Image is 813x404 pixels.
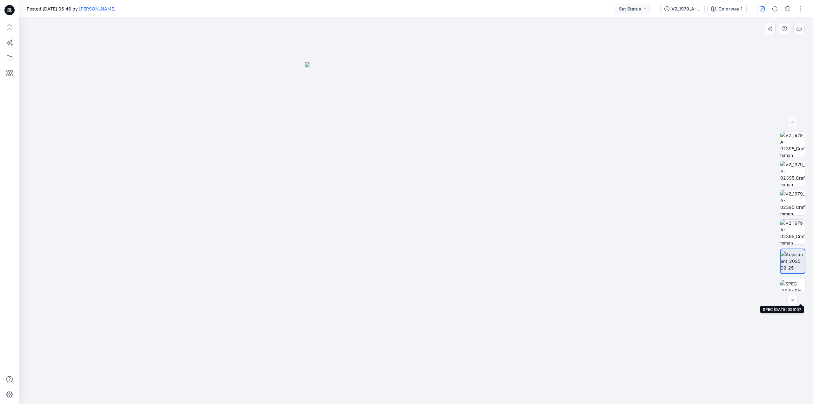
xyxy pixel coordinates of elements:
[305,62,527,404] img: eyJhbGciOiJIUzI1NiIsImtpZCI6IjAiLCJzbHQiOiJzZXMiLCJ0eXAiOiJKV1QifQ.eyJkYXRhIjp7InR5cGUiOiJzdG9yYW...
[780,280,805,300] img: SPEC 2025-09-26 095107
[780,161,805,186] img: V2_1979_A-02395_Craftsman Trousers Striker_Colorway 1_Back
[671,5,701,12] div: V2_1979_A-02395_Craftsman Trousers Striker
[780,190,805,215] img: V2_1979_A-02395_Craftsman Trousers Striker_Colorway 1_Left
[780,220,805,244] img: V2_1979_A-02395_Craftsman Trousers Striker_Colorway 1_Right
[660,4,705,14] button: V2_1979_A-02395_Craftsman Trousers Striker
[707,4,747,14] button: Colorway 1
[79,6,116,11] a: [PERSON_NAME]
[27,5,116,12] span: Posted [DATE] 06:46 by
[718,5,742,12] div: Colorway 1
[780,132,805,157] img: V2_1979_A-02395_Craftsman Trousers Striker_Colorway 1_Front
[781,251,805,271] img: Adjustment_2025-09-25
[770,4,780,14] button: Details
